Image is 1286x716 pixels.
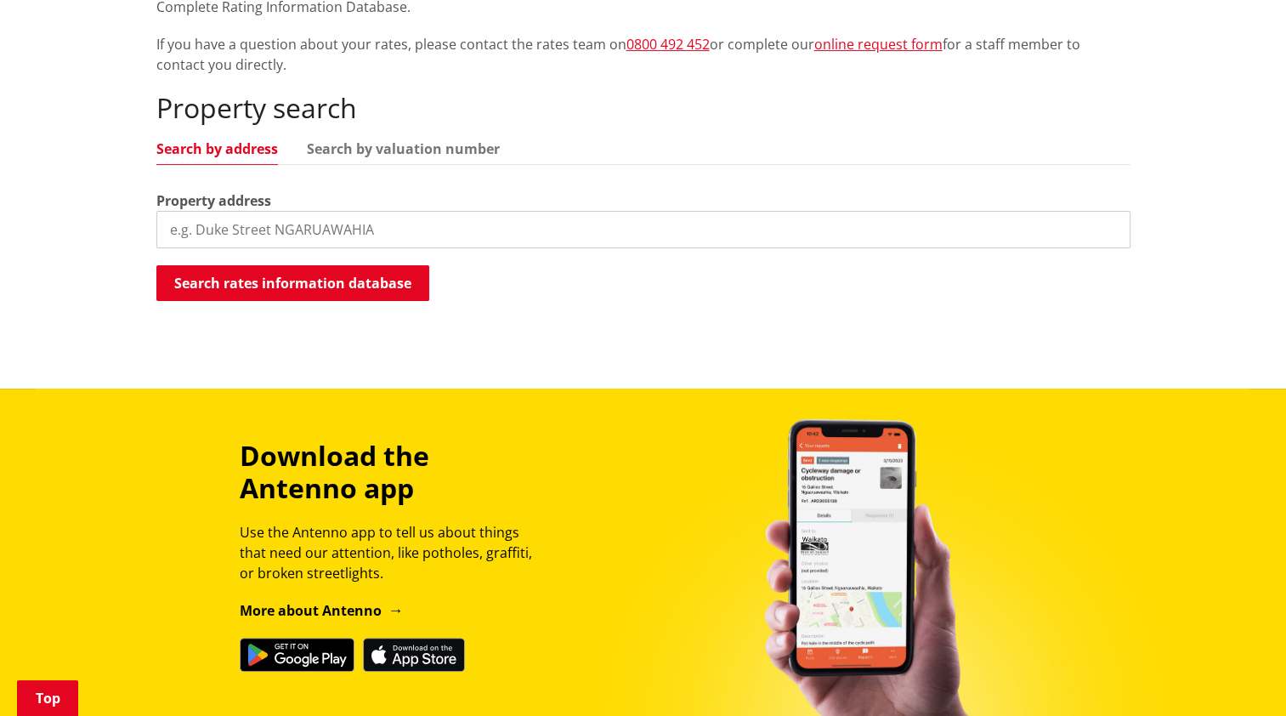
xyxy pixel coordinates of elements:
[156,211,1130,248] input: e.g. Duke Street NGARUAWAHIA
[307,142,500,156] a: Search by valuation number
[240,601,404,620] a: More about Antenno
[17,680,78,716] a: Top
[240,522,547,583] p: Use the Antenno app to tell us about things that need our attention, like potholes, graffiti, or ...
[363,638,465,672] img: Download on the App Store
[156,92,1130,124] h2: Property search
[814,35,943,54] a: online request form
[156,34,1130,75] p: If you have a question about your rates, please contact the rates team on or complete our for a s...
[156,265,429,301] button: Search rates information database
[156,190,271,211] label: Property address
[240,638,354,672] img: Get it on Google Play
[240,440,547,505] h3: Download the Antenno app
[626,35,710,54] a: 0800 492 452
[156,142,278,156] a: Search by address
